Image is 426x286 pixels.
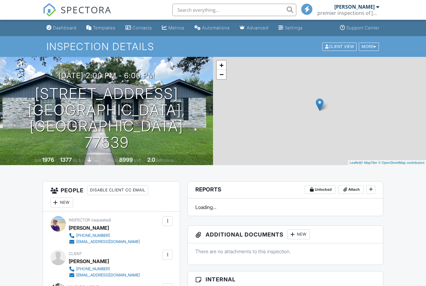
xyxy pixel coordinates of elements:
a: Metrics [159,22,187,34]
div: premier inspections of texas [317,10,379,16]
a: Automations (Basic) [192,22,232,34]
h1: [STREET_ADDRESS] [GEOGRAPHIC_DATA], [GEOGRAPHIC_DATA] 77539 [10,86,203,151]
div: 8999 [119,156,133,163]
img: The Best Home Inspection Software - Spectora [43,3,56,17]
div: Settings [285,25,303,30]
a: [EMAIL_ADDRESS][DOMAIN_NAME] [69,272,140,278]
a: Settings [276,22,305,34]
span: bathrooms [156,158,174,163]
div: 1377 [60,156,72,163]
a: © MapTiler [361,161,377,164]
h3: [DATE] 2:00 pm - 6:00 pm [59,71,155,80]
a: Leaflet [350,161,360,164]
div: [PERSON_NAME] [69,223,109,233]
p: There are no attachments to this inspection. [195,248,376,255]
div: [EMAIL_ADDRESS][DOMAIN_NAME] [76,273,140,278]
h3: Additional Documents [188,226,383,243]
div: [PERSON_NAME] [334,4,375,10]
input: Search everything... [172,4,296,16]
div: Client View [322,42,357,51]
div: More [359,42,379,51]
a: Advanced [237,22,271,34]
div: | [348,160,426,165]
div: 2.0 [147,156,155,163]
div: New [287,229,310,239]
span: slab [93,158,99,163]
a: © OpenStreetMap contributors [378,161,424,164]
div: New [50,198,73,207]
div: Disable Client CC Email [87,185,148,195]
span: Lot Size [105,158,118,163]
div: 1976 [42,156,54,163]
a: Dashboard [44,22,79,34]
span: SPECTORA [61,3,111,16]
a: [PHONE_NUMBER] [69,233,140,239]
div: [PHONE_NUMBER] [76,267,110,271]
span: sq. ft. [73,158,81,163]
span: Built [34,158,41,163]
a: Zoom in [217,61,226,70]
div: Advanced [247,25,268,30]
div: [EMAIL_ADDRESS][DOMAIN_NAME] [76,239,140,244]
span: (requested) [91,218,111,222]
a: SPECTORA [43,8,111,21]
span: sq.ft. [134,158,141,163]
a: [EMAIL_ADDRESS][DOMAIN_NAME] [69,239,140,245]
div: Metrics [168,25,185,30]
a: [PHONE_NUMBER] [69,266,140,272]
span: Inspector [69,218,90,222]
div: Templates [93,25,115,30]
h1: Inspection Details [46,41,379,52]
div: Dashboard [53,25,76,30]
a: Client View [322,44,358,49]
a: Support Center [337,22,382,34]
a: Templates [84,22,118,34]
div: Automations [202,25,230,30]
div: [PERSON_NAME] [69,257,109,266]
a: Zoom out [217,70,226,79]
div: [PHONE_NUMBER] [76,233,110,238]
h3: People [43,181,180,211]
a: Contacts [123,22,154,34]
div: Contacts [133,25,152,30]
span: Client [69,251,82,256]
div: Support Center [346,25,380,30]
